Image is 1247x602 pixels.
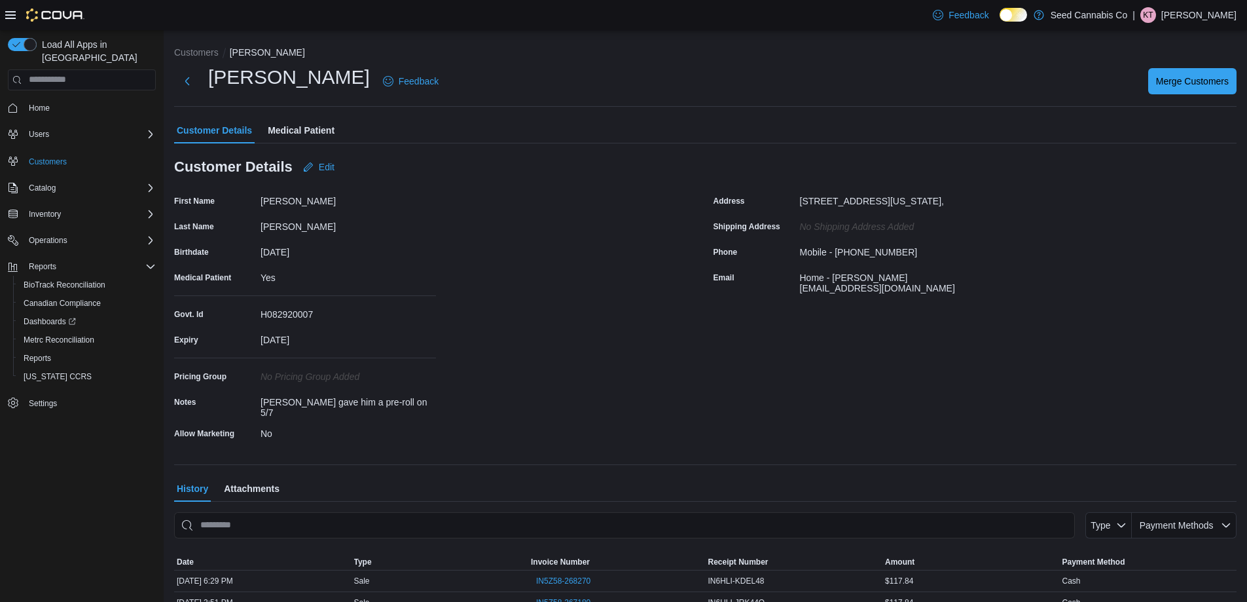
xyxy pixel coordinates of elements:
[18,277,111,293] a: BioTrack Reconciliation
[174,512,1075,538] input: This is a search bar. As you type, the results lower in the page will automatically filter.
[261,191,436,206] div: [PERSON_NAME]
[1000,8,1027,22] input: Dark Mode
[1161,7,1237,23] p: [PERSON_NAME]
[800,216,975,232] div: No Shipping Address added
[882,573,1060,589] div: $117.84
[24,180,61,196] button: Catalog
[24,298,101,309] span: Canadian Compliance
[24,206,66,222] button: Inventory
[29,129,49,140] span: Users
[18,332,156,348] span: Metrc Reconciliation
[261,392,436,418] div: [PERSON_NAME] gave him a pre-roll on 5/7
[714,221,780,232] label: Shipping Address
[24,259,156,274] span: Reports
[29,183,56,193] span: Catalog
[174,196,215,206] label: First Name
[354,576,370,586] span: Sale
[1140,7,1156,23] div: Kalyn Thompson
[714,273,734,283] label: Email
[1140,520,1214,531] span: Payment Methods
[528,554,706,570] button: Invoice Number
[177,476,208,502] span: History
[885,557,914,567] span: Amount
[800,242,918,257] div: Mobile - [PHONE_NUMBER]
[531,557,590,567] span: Invoice Number
[13,276,161,294] button: BioTrack Reconciliation
[18,369,97,385] a: [US_STATE] CCRS
[261,423,436,439] div: No
[24,353,51,364] span: Reports
[1132,512,1237,538] button: Payment Methods
[24,153,156,169] span: Customers
[1156,75,1229,88] span: Merge Customers
[174,335,198,345] label: Expiry
[378,68,444,94] a: Feedback
[714,196,745,206] label: Address
[24,126,54,142] button: Users
[13,367,161,386] button: [US_STATE] CCRS
[174,273,231,283] label: Medical Patient
[174,46,1237,62] nav: An example of EuiBreadcrumbs
[24,126,156,142] span: Users
[24,233,73,248] button: Operations
[3,205,161,223] button: Inventory
[177,557,194,567] span: Date
[714,247,738,257] label: Phone
[399,75,439,88] span: Feedback
[1060,554,1237,570] button: Payment Method
[3,98,161,117] button: Home
[29,103,50,113] span: Home
[230,47,305,58] button: [PERSON_NAME]
[29,261,56,272] span: Reports
[24,100,156,116] span: Home
[26,9,84,22] img: Cova
[29,398,57,409] span: Settings
[174,428,234,439] label: Allow Marketing
[800,191,944,206] div: [STREET_ADDRESS][US_STATE],
[29,157,67,167] span: Customers
[261,267,436,283] div: Yes
[18,295,106,311] a: Canadian Compliance
[261,242,436,257] div: [DATE]
[24,259,62,274] button: Reports
[708,557,768,567] span: Receipt Number
[174,309,204,320] label: Govt. Id
[24,316,76,327] span: Dashboards
[261,304,436,320] div: H082920007
[174,247,209,257] label: Birthdate
[1051,7,1128,23] p: Seed Cannabis Co
[37,38,156,64] span: Load All Apps in [GEOGRAPHIC_DATA]
[208,64,370,90] h1: [PERSON_NAME]
[354,557,372,567] span: Type
[177,117,252,143] span: Customer Details
[1148,68,1237,94] button: Merge Customers
[319,160,334,174] span: Edit
[949,9,988,22] span: Feedback
[177,576,233,586] span: [DATE] 6:29 PM
[174,397,196,407] label: Notes
[3,231,161,250] button: Operations
[261,329,436,345] div: [DATE]
[882,554,1060,570] button: Amount
[1062,576,1081,586] span: Cash
[928,2,994,28] a: Feedback
[18,350,156,366] span: Reports
[24,100,55,116] a: Home
[3,257,161,276] button: Reports
[3,179,161,197] button: Catalog
[18,277,156,293] span: BioTrack Reconciliation
[1091,520,1110,531] span: Type
[18,369,156,385] span: Washington CCRS
[706,554,883,570] button: Receipt Number
[352,554,529,570] button: Type
[174,68,200,94] button: Next
[18,332,99,348] a: Metrc Reconciliation
[1132,7,1135,23] p: |
[708,576,765,586] span: IN6HLI-KDEL48
[24,233,156,248] span: Operations
[261,216,436,232] div: [PERSON_NAME]
[29,209,61,219] span: Inventory
[1085,512,1132,538] button: Type
[174,221,214,232] label: Last Name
